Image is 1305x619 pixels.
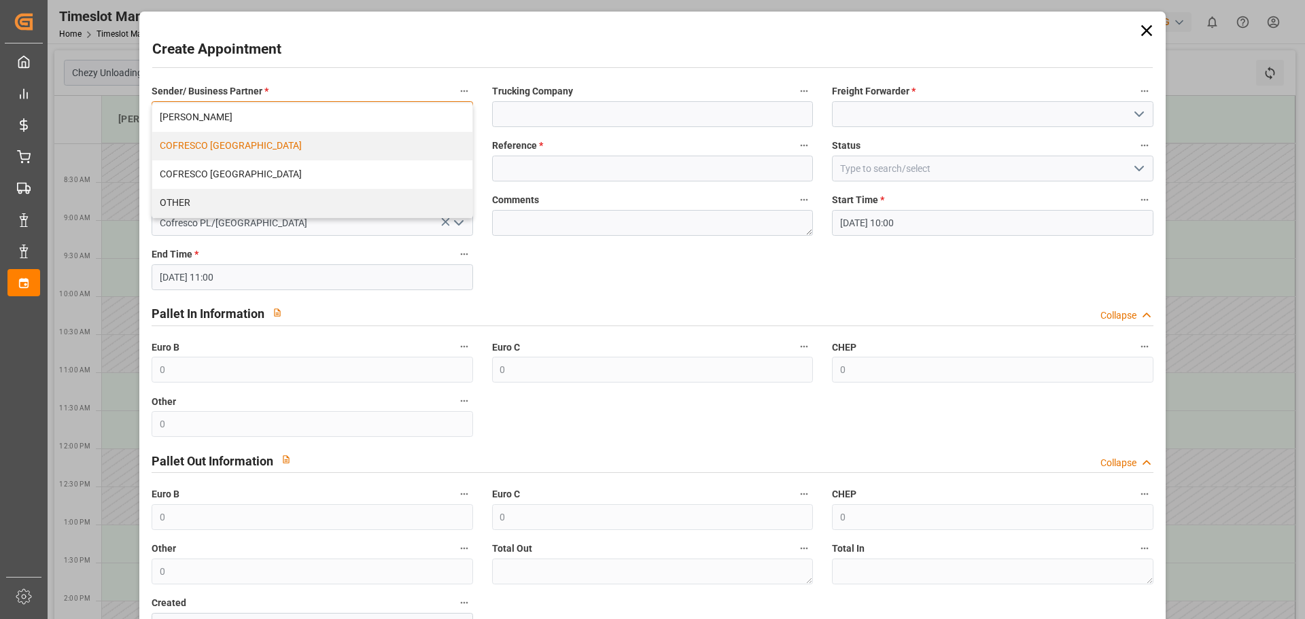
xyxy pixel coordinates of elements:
[152,452,273,470] h2: Pallet Out Information
[492,542,532,556] span: Total Out
[795,338,813,355] button: Euro C
[832,139,860,153] span: Status
[152,84,268,99] span: Sender/ Business Partner
[795,485,813,503] button: Euro C
[152,340,179,355] span: Euro B
[832,84,916,99] span: Freight Forwarder
[795,137,813,154] button: Reference *
[152,103,472,132] div: [PERSON_NAME]
[832,156,1153,181] input: Type to search/select
[152,39,281,60] h2: Create Appointment
[492,340,520,355] span: Euro C
[152,189,472,217] div: OTHER
[492,193,539,207] span: Comments
[1136,137,1153,154] button: Status
[832,542,865,556] span: Total In
[1100,456,1136,470] div: Collapse
[1136,485,1153,503] button: CHEP
[1136,191,1153,209] button: Start Time *
[832,487,856,501] span: CHEP
[273,446,299,472] button: View description
[832,193,884,207] span: Start Time
[152,487,179,501] span: Euro B
[455,485,473,503] button: Euro B
[832,210,1153,236] input: DD.MM.YYYY HH:MM
[492,84,573,99] span: Trucking Company
[795,191,813,209] button: Comments
[455,540,473,557] button: Other
[455,82,473,100] button: Sender/ Business Partner *
[264,300,290,325] button: View description
[455,245,473,263] button: End Time *
[1128,104,1148,125] button: open menu
[1100,308,1136,323] div: Collapse
[152,132,472,160] div: COFRESCO [GEOGRAPHIC_DATA]
[832,340,856,355] span: CHEP
[152,101,472,127] button: close menu
[152,264,472,290] input: DD.MM.YYYY HH:MM
[152,542,176,556] span: Other
[1136,82,1153,100] button: Freight Forwarder *
[1136,540,1153,557] button: Total In
[152,395,176,409] span: Other
[455,594,473,612] button: Created
[492,487,520,501] span: Euro C
[492,139,543,153] span: Reference
[1128,158,1148,179] button: open menu
[795,540,813,557] button: Total Out
[447,213,468,234] button: open menu
[795,82,813,100] button: Trucking Company
[152,210,472,236] input: Type to search/select
[1136,338,1153,355] button: CHEP
[455,392,473,410] button: Other
[455,338,473,355] button: Euro B
[152,160,472,189] div: COFRESCO [GEOGRAPHIC_DATA]
[152,596,186,610] span: Created
[152,247,198,262] span: End Time
[152,304,264,323] h2: Pallet In Information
